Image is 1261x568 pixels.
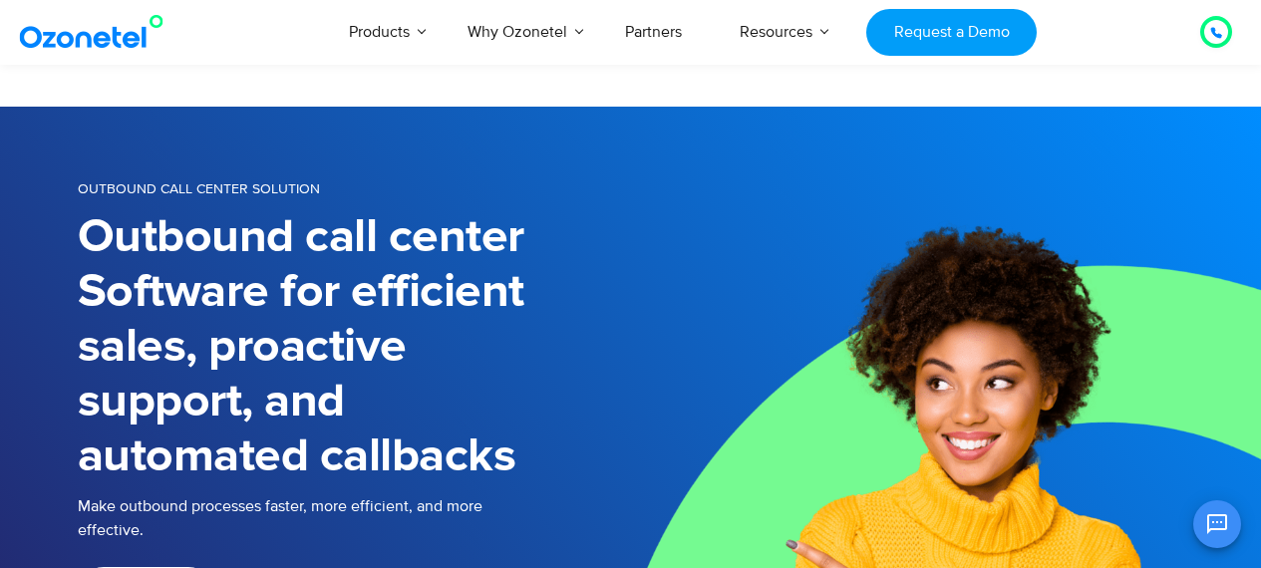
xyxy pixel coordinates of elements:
p: Make outbound processes faster, more efficient, and more effective. [78,494,631,542]
span: OUTBOUND CALL CENTER SOLUTION [78,180,320,197]
a: Request a Demo [866,9,1037,56]
h1: Outbound call center Software for efficient sales, proactive support, and automated callbacks [78,210,631,484]
button: Open chat [1193,500,1241,548]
